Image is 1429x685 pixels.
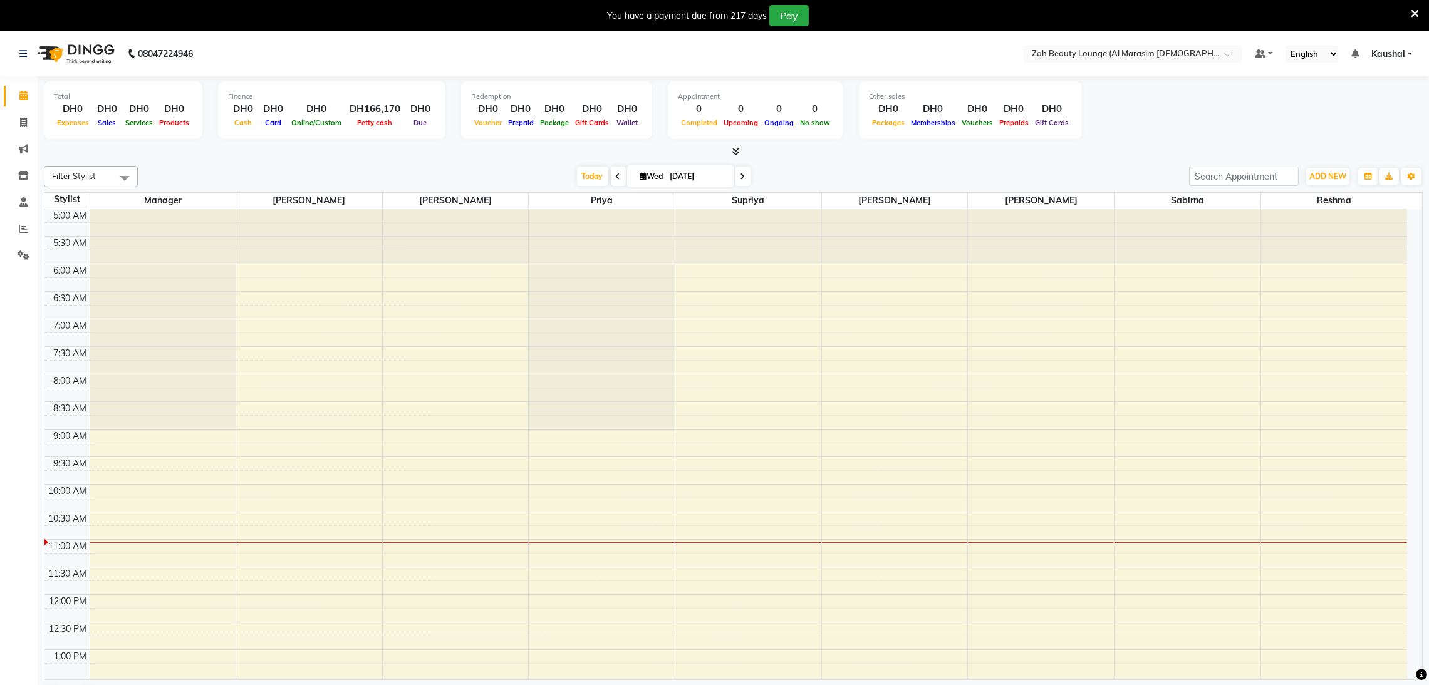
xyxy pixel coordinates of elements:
[51,209,90,222] div: 5:00 AM
[529,193,675,209] span: Priya
[231,118,255,127] span: Cash
[908,118,959,127] span: Memberships
[869,91,1072,102] div: Other sales
[678,118,720,127] span: Completed
[52,650,90,663] div: 1:00 PM
[1309,172,1346,181] span: ADD NEW
[678,102,720,116] div: 0
[51,237,90,250] div: 5:30 AM
[572,102,612,116] div: DH0
[122,102,156,116] div: DH0
[1261,193,1407,209] span: Reshma
[822,193,968,209] span: [PERSON_NAME]
[797,118,833,127] span: No show
[288,102,345,116] div: DH0
[1189,167,1299,186] input: Search Appointment
[471,118,505,127] span: Voucher
[720,118,761,127] span: Upcoming
[156,102,192,116] div: DH0
[258,102,288,116] div: DH0
[769,5,809,26] button: Pay
[122,118,156,127] span: Services
[32,36,118,71] img: logo
[345,102,405,116] div: DH166,170
[797,102,833,116] div: 0
[720,102,761,116] div: 0
[996,118,1032,127] span: Prepaids
[959,118,996,127] span: Vouchers
[355,118,396,127] span: Petty cash
[405,102,435,116] div: DH0
[46,540,90,553] div: 11:00 AM
[411,118,430,127] span: Due
[51,292,90,305] div: 6:30 AM
[996,102,1032,116] div: DH0
[51,319,90,332] div: 7:00 AM
[761,118,797,127] span: Ongoing
[869,102,908,116] div: DH0
[51,264,90,277] div: 6:00 AM
[228,91,435,102] div: Finance
[678,91,833,102] div: Appointment
[47,622,90,636] div: 12:30 PM
[612,102,642,116] div: DH0
[51,457,90,470] div: 9:30 AM
[1371,48,1405,61] span: Kaushal
[288,118,345,127] span: Online/Custom
[51,430,90,443] div: 9:00 AM
[46,567,90,580] div: 11:30 AM
[761,102,797,116] div: 0
[92,102,122,116] div: DH0
[262,118,284,127] span: Card
[44,193,90,206] div: Stylist
[54,102,92,116] div: DH0
[607,9,767,23] div: You have a payment due from 217 days
[236,193,382,209] span: [PERSON_NAME]
[95,118,120,127] span: Sales
[968,193,1114,209] span: [PERSON_NAME]
[54,118,92,127] span: Expenses
[228,102,258,116] div: DH0
[537,118,572,127] span: Package
[1306,168,1349,185] button: ADD NEW
[156,118,192,127] span: Products
[908,102,959,116] div: DH0
[471,102,505,116] div: DH0
[869,118,908,127] span: Packages
[637,172,667,181] span: Wed
[383,193,529,209] span: [PERSON_NAME]
[675,193,821,209] span: Supriya
[51,347,90,360] div: 7:30 AM
[138,36,193,71] b: 08047224946
[537,102,572,116] div: DH0
[90,193,236,209] span: Manager
[505,102,537,116] div: DH0
[577,167,608,186] span: Today
[46,485,90,498] div: 10:00 AM
[572,118,612,127] span: Gift Cards
[613,118,641,127] span: Wallet
[54,91,192,102] div: Total
[959,102,996,116] div: DH0
[46,512,90,525] div: 10:30 AM
[1032,102,1072,116] div: DH0
[471,91,642,102] div: Redemption
[1115,193,1260,209] span: Sabirna
[47,595,90,608] div: 12:00 PM
[51,374,90,388] div: 8:00 AM
[52,171,96,181] span: Filter Stylist
[667,167,729,186] input: 2025-09-03
[505,118,537,127] span: Prepaid
[1032,118,1072,127] span: Gift Cards
[51,402,90,415] div: 8:30 AM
